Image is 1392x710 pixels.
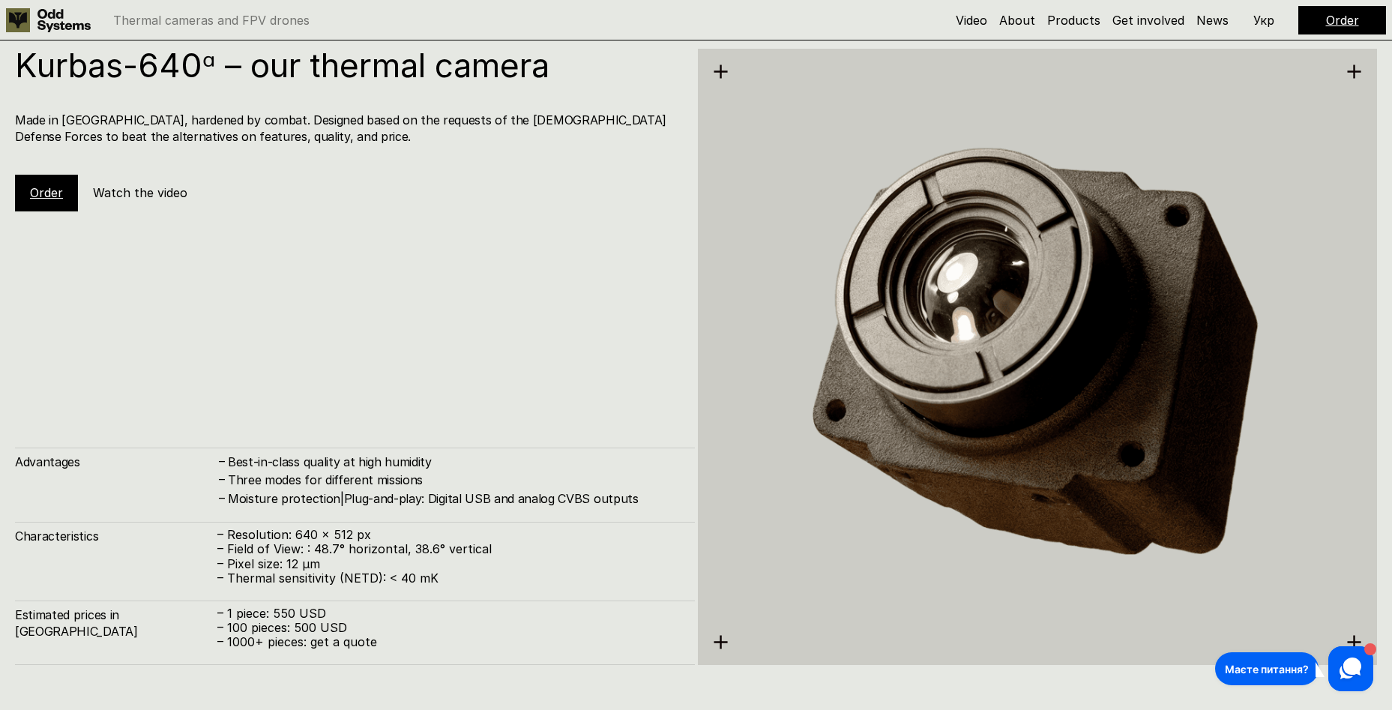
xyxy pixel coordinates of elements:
[15,112,680,145] h4: Made in [GEOGRAPHIC_DATA], hardened by combat. Designed based on the requests of the [DEMOGRAPHIC...
[1253,14,1274,26] p: Укр
[219,471,225,487] h4: –
[956,13,987,28] a: Video
[217,635,680,649] p: – 1000+ pieces: get a quote
[217,542,680,556] p: – Field of View: : 48.7° horizontal, 38.6° vertical
[1211,643,1377,695] iframe: HelpCrunch
[15,607,217,640] h4: Estimated prices in [GEOGRAPHIC_DATA]
[113,14,310,26] p: Thermal cameras and FPV drones
[999,13,1035,28] a: About
[1047,13,1100,28] a: Products
[15,528,217,544] h4: Characteristics
[1196,13,1229,28] a: News
[217,621,680,635] p: – 100 pieces: 500 USD
[15,454,217,470] h4: Advantages
[30,185,63,200] a: Order
[1112,13,1184,28] a: Get involved
[228,490,680,507] h4: Moisture protection|Plug-and-play: Digital USB and analog CVBS outputs
[93,184,187,201] h5: Watch the video
[217,607,680,621] p: – 1 piece: 550 USD
[15,49,680,82] h1: Kurbas-640ᵅ – our thermal camera
[217,557,680,571] p: – Pixel size: 12 µm
[219,490,225,506] h4: –
[217,528,680,542] p: – Resolution: 640 x 512 px
[1326,13,1359,28] a: Order
[228,472,680,488] h4: Three modes for different missions
[217,571,680,586] p: – Thermal sensitivity (NETD): < 40 mK
[219,453,225,469] h4: –
[228,454,680,470] h4: Best-in-class quality at high humidity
